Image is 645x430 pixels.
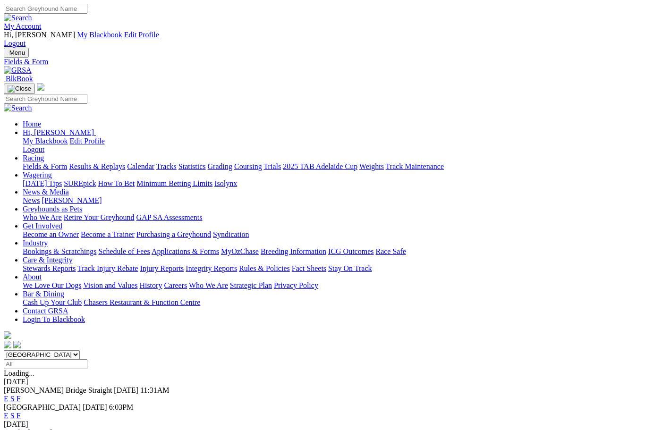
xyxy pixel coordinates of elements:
[23,120,41,128] a: Home
[17,412,21,420] a: F
[13,341,21,348] img: twitter.svg
[292,264,326,272] a: Fact Sheets
[98,247,150,255] a: Schedule of Fees
[136,230,211,238] a: Purchasing a Greyhound
[386,162,444,170] a: Track Maintenance
[23,171,52,179] a: Wagering
[10,412,15,420] a: S
[4,75,33,83] a: BlkBook
[23,281,81,289] a: We Love Our Dogs
[23,247,641,256] div: Industry
[230,281,272,289] a: Strategic Plan
[4,331,11,339] img: logo-grsa-white.png
[4,39,25,47] a: Logout
[4,48,29,58] button: Toggle navigation
[23,179,641,188] div: Wagering
[283,162,357,170] a: 2025 TAB Adelaide Cup
[4,84,35,94] button: Toggle navigation
[23,256,73,264] a: Care & Integrity
[23,188,69,196] a: News & Media
[23,281,641,290] div: About
[214,179,237,187] a: Isolynx
[23,162,641,171] div: Racing
[4,412,8,420] a: E
[17,395,21,403] a: F
[23,230,641,239] div: Get Involved
[84,298,200,306] a: Chasers Restaurant & Function Centre
[37,83,44,91] img: logo-grsa-white.png
[23,298,641,307] div: Bar & Dining
[234,162,262,170] a: Coursing
[124,31,159,39] a: Edit Profile
[4,66,32,75] img: GRSA
[127,162,154,170] a: Calendar
[139,281,162,289] a: History
[4,22,42,30] a: My Account
[23,162,67,170] a: Fields & Form
[23,264,641,273] div: Care & Integrity
[23,128,96,136] a: Hi, [PERSON_NAME]
[4,94,87,104] input: Search
[23,179,62,187] a: [DATE] Tips
[23,222,62,230] a: Get Involved
[23,273,42,281] a: About
[136,179,212,187] a: Minimum Betting Limits
[152,247,219,255] a: Applications & Forms
[23,315,85,323] a: Login To Blackbook
[328,264,372,272] a: Stay On Track
[77,31,122,39] a: My Blackbook
[375,247,406,255] a: Race Safe
[23,213,62,221] a: Who We Are
[4,58,641,66] a: Fields & Form
[23,247,96,255] a: Bookings & Scratchings
[328,247,373,255] a: ICG Outcomes
[64,213,135,221] a: Retire Your Greyhound
[9,49,25,56] span: Menu
[81,230,135,238] a: Become a Trainer
[83,281,137,289] a: Vision and Values
[4,369,34,377] span: Loading...
[109,403,134,411] span: 6:03PM
[213,230,249,238] a: Syndication
[4,395,8,403] a: E
[178,162,206,170] a: Statistics
[4,403,81,411] span: [GEOGRAPHIC_DATA]
[114,386,138,394] span: [DATE]
[4,341,11,348] img: facebook.svg
[23,196,641,205] div: News & Media
[4,31,75,39] span: Hi, [PERSON_NAME]
[274,281,318,289] a: Privacy Policy
[64,179,96,187] a: SUREpick
[23,290,64,298] a: Bar & Dining
[189,281,228,289] a: Who We Are
[186,264,237,272] a: Integrity Reports
[23,145,44,153] a: Logout
[42,196,102,204] a: [PERSON_NAME]
[140,264,184,272] a: Injury Reports
[4,31,641,48] div: My Account
[23,230,79,238] a: Become an Owner
[98,179,135,187] a: How To Bet
[70,137,105,145] a: Edit Profile
[23,196,40,204] a: News
[83,403,107,411] span: [DATE]
[4,378,641,386] div: [DATE]
[263,162,281,170] a: Trials
[69,162,125,170] a: Results & Replays
[4,14,32,22] img: Search
[23,137,68,145] a: My Blackbook
[23,137,641,154] div: Hi, [PERSON_NAME]
[8,85,31,93] img: Close
[4,359,87,369] input: Select date
[4,104,32,112] img: Search
[23,154,44,162] a: Racing
[23,264,76,272] a: Stewards Reports
[136,213,203,221] a: GAP SA Assessments
[261,247,326,255] a: Breeding Information
[140,386,170,394] span: 11:31AM
[4,4,87,14] input: Search
[77,264,138,272] a: Track Injury Rebate
[239,264,290,272] a: Rules & Policies
[23,205,82,213] a: Greyhounds as Pets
